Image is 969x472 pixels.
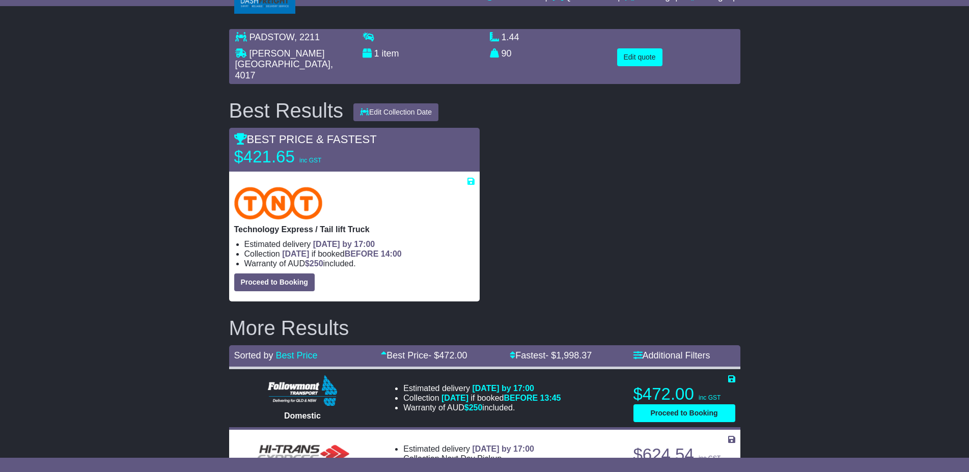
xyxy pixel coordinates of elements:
button: Proceed to Booking [234,273,315,291]
li: Warranty of AUD included. [244,259,475,268]
p: $472.00 [633,384,735,404]
span: , 4017 [235,59,333,80]
span: inc GST [699,394,721,401]
li: Estimated delivery [244,239,475,249]
li: Collection [403,393,561,403]
span: BEFORE [504,394,538,402]
span: if booked [441,394,561,402]
span: , 2211 [294,32,320,42]
span: inc GST [699,455,721,462]
span: Sorted by [234,350,273,360]
span: 250 [310,259,323,268]
a: Fastest- $1,998.37 [510,350,592,360]
span: [DATE] by 17:00 [472,445,534,453]
div: Best Results [224,99,349,122]
h2: More Results [229,317,740,339]
p: $421.65 [234,147,362,167]
span: 472.00 [439,350,467,360]
span: 13:45 [540,394,561,402]
span: - $ [428,350,467,360]
span: 250 [469,403,483,412]
button: Proceed to Booking [633,404,735,422]
p: $624.54 [633,445,735,465]
span: $ [464,403,483,412]
li: Estimated delivery [403,444,534,454]
span: BEST PRICE & FASTEST [234,133,377,146]
a: Additional Filters [633,350,710,360]
p: Technology Express / Tail lift Truck [234,225,475,234]
span: 1.44 [502,32,519,42]
span: if booked [282,249,401,258]
span: [PERSON_NAME][GEOGRAPHIC_DATA] [235,48,330,70]
li: Warranty of AUD included. [403,403,561,412]
span: BEFORE [345,249,379,258]
span: 1,998.37 [556,350,592,360]
li: Collection [403,454,534,463]
span: [DATE] [441,394,468,402]
span: 90 [502,48,512,59]
span: [DATE] by 17:00 [313,240,375,248]
span: item [382,48,399,59]
span: inc GST [299,157,321,164]
img: TNT Domestic: Technology Express / Tail lift Truck [234,187,323,219]
button: Edit quote [617,48,662,66]
span: [DATE] by 17:00 [472,384,534,393]
img: Followmont Transport: Domestic [268,375,338,406]
a: Best Price- $472.00 [381,350,467,360]
span: PADSTOW [250,32,294,42]
span: [DATE] [282,249,309,258]
span: 14:00 [381,249,402,258]
li: Collection [244,249,475,259]
span: - $ [545,350,592,360]
img: HiTrans (Machship): General [252,436,353,466]
span: 1 [374,48,379,59]
a: Best Price [276,350,318,360]
span: $ [305,259,323,268]
span: Next Day Pickup [441,454,502,463]
span: Domestic [284,411,321,420]
button: Edit Collection Date [353,103,438,121]
li: Estimated delivery [403,383,561,393]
